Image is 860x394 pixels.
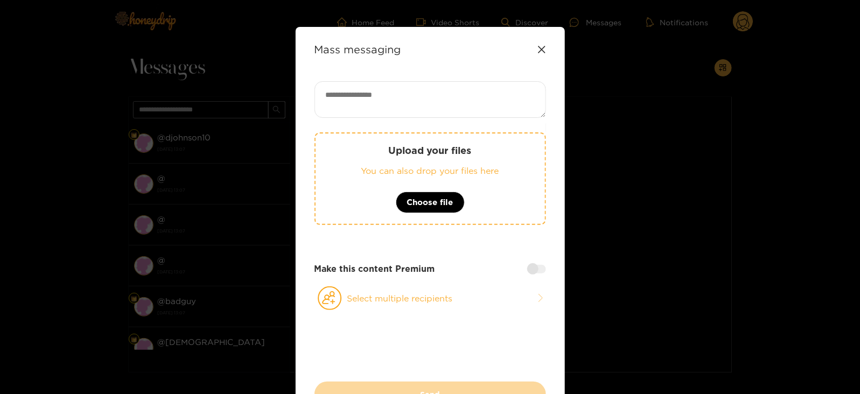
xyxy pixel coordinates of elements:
[314,43,401,55] strong: Mass messaging
[407,196,453,209] span: Choose file
[314,263,435,275] strong: Make this content Premium
[337,144,523,157] p: Upload your files
[396,192,465,213] button: Choose file
[314,286,546,311] button: Select multiple recipients
[337,165,523,177] p: You can also drop your files here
